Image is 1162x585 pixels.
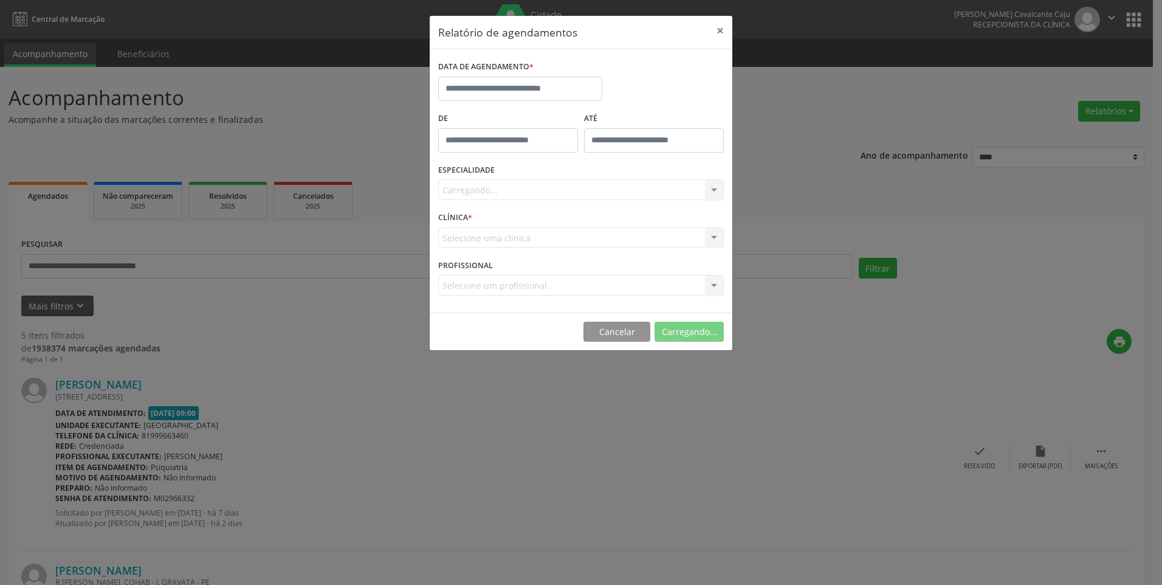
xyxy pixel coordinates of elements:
button: Cancelar [583,322,650,342]
h5: Relatório de agendamentos [438,24,577,40]
button: Carregando... [655,322,724,342]
label: ATÉ [584,109,724,128]
label: DATA DE AGENDAMENTO [438,58,534,77]
label: PROFISSIONAL [438,256,493,275]
label: CLÍNICA [438,209,472,227]
label: ESPECIALIDADE [438,161,495,180]
button: Close [708,16,732,46]
label: De [438,109,578,128]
